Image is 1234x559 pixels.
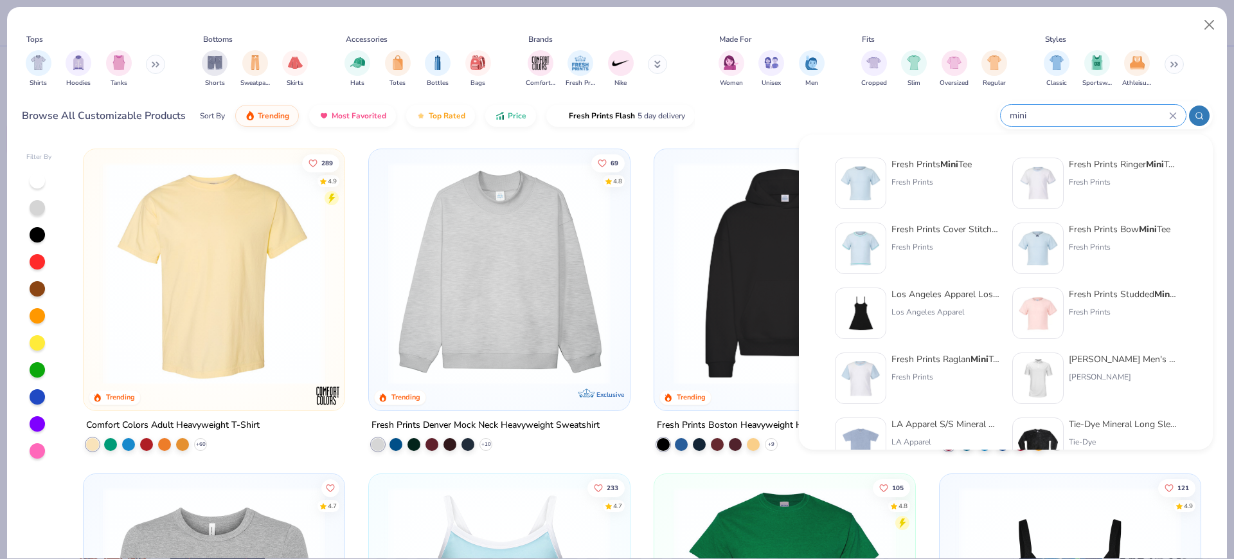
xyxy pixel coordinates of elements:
[719,33,751,45] div: Made For
[1018,163,1058,203] img: d6d3271d-a54d-4ee1-a2e2-6c04d29e0911
[208,55,222,70] img: Shorts Image
[566,50,595,88] button: filter button
[287,78,303,88] span: Skirts
[1158,479,1195,497] button: Like
[389,78,406,88] span: Totes
[608,50,634,88] button: filter button
[258,111,289,121] span: Trending
[908,78,920,88] span: Slim
[26,33,43,45] div: Tops
[203,33,233,45] div: Bottoms
[26,50,51,88] div: filter for Shirts
[841,423,881,463] img: 8b257b44-ba49-4508-96af-40497057ffe6
[1069,417,1177,431] div: Tie-Dye Mineral Long Sleeve T-Shirt
[566,50,595,88] div: filter for Fresh Prints
[528,33,553,45] div: Brands
[546,105,695,127] button: Fresh Prints Flash5 day delivery
[1082,78,1112,88] span: Sportswear
[1082,50,1112,88] button: filter button
[841,228,881,268] img: ae5999c4-4f6a-4a4c-b0b7-192edf112af4
[891,417,999,431] div: LA Apparel S/S Mineral Wash Crew 6.5oz
[891,158,972,171] div: Fresh Prints Tee
[764,55,779,70] img: Unisex Image
[26,50,51,88] button: filter button
[385,50,411,88] button: filter button
[596,390,624,399] span: Exclusive
[657,417,825,434] div: Fresh Prints Boston Heavyweight Hoodie
[202,50,228,88] div: filter for Shorts
[1008,108,1169,123] input: Try "T-Shirt"
[66,50,91,88] button: filter button
[1146,158,1164,170] strong: Mini
[481,441,491,448] span: + 10
[571,53,590,73] img: Fresh Prints Image
[901,50,927,88] div: filter for Slim
[891,436,999,448] div: LA Apparel
[1069,241,1170,253] div: Fresh Prints
[429,111,465,121] span: Top Rated
[526,50,555,88] button: filter button
[309,105,396,127] button: Most Favorited
[1090,55,1104,70] img: Sportswear Image
[112,55,126,70] img: Tanks Image
[350,78,364,88] span: Hats
[1197,13,1222,37] button: Close
[1154,288,1176,300] strong: Mini
[344,50,370,88] div: filter for Hats
[1069,176,1177,188] div: Fresh Prints
[106,50,132,88] button: filter button
[873,479,910,497] button: Like
[983,78,1006,88] span: Regular
[805,78,818,88] span: Men
[344,50,370,88] button: filter button
[86,417,260,434] div: Comfort Colors Adult Heavyweight T-Shirt
[768,441,774,448] span: + 9
[196,441,206,448] span: + 60
[1069,371,1177,383] div: [PERSON_NAME]
[346,33,388,45] div: Accessories
[861,78,887,88] span: Cropped
[667,162,902,385] img: 91acfc32-fd48-4d6b-bdad-a4c1a30ac3fc
[569,111,635,121] span: Fresh Prints Flash
[613,176,622,186] div: 4.8
[1122,78,1152,88] span: Athleisure
[1069,353,1177,366] div: [PERSON_NAME] Men's Solid Stretch Polo
[861,50,887,88] button: filter button
[799,50,825,88] button: filter button
[382,162,617,385] img: f5d85501-0dbb-4ee4-b115-c08fa3845d83
[940,78,969,88] span: Oversized
[282,50,308,88] button: filter button
[1018,293,1058,333] img: 1a2c6ba4-25a5-4a7c-813e-5408472945e7
[1018,423,1058,463] img: 7e398836-1bfd-42d2-b5e0-ab6b1542f566
[638,109,685,124] span: 5 day delivery
[607,484,618,491] span: 233
[891,176,972,188] div: Fresh Prints
[248,55,262,70] img: Sweatpants Image
[724,55,738,70] img: Women Image
[841,293,881,333] img: 774b22c7-3e2f-4b8c-9616-217f6905903d
[841,358,881,398] img: 372c442f-4709-43a0-a3c3-e62400d2224e
[1177,484,1189,491] span: 121
[322,160,334,166] span: 289
[1122,50,1152,88] button: filter button
[591,154,625,172] button: Like
[470,78,485,88] span: Bags
[526,78,555,88] span: Comfort Colors
[200,110,225,122] div: Sort By
[891,288,999,301] div: Los Angeles Apparel Los Angeles Apparel Heavy Rib Spaghetti Dress
[608,50,634,88] div: filter for Nike
[981,50,1007,88] button: filter button
[1069,223,1170,236] div: Fresh Prints Bow Tee
[901,50,927,88] button: filter button
[556,111,566,121] img: flash.gif
[465,50,491,88] button: filter button
[892,484,904,491] span: 105
[328,176,337,186] div: 4.9
[508,111,526,121] span: Price
[891,241,999,253] div: Fresh Prints
[240,78,270,88] span: Sweatpants
[947,55,961,70] img: Oversized Image
[485,105,536,127] button: Price
[617,162,852,385] img: a90f7c54-8796-4cb2-9d6e-4e9644cfe0fe
[235,105,299,127] button: Trending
